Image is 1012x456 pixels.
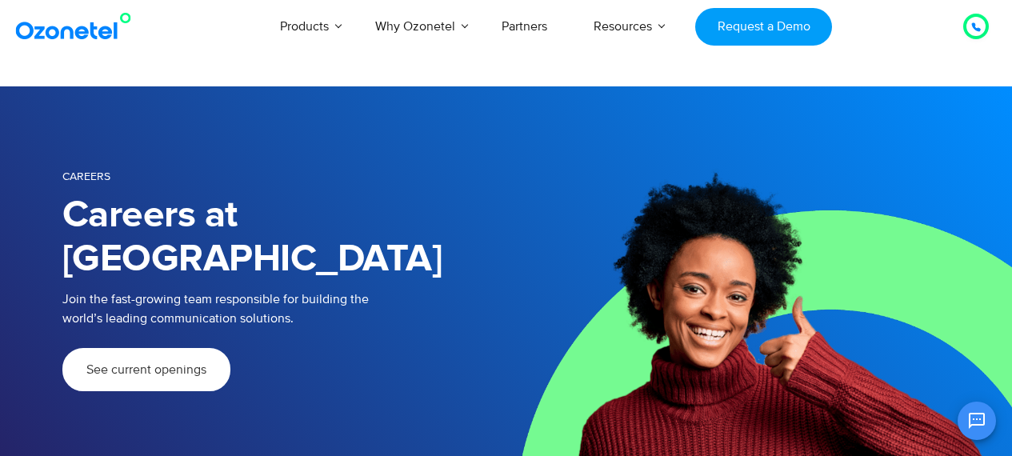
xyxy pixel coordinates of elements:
[62,348,230,391] a: See current openings
[86,363,206,376] span: See current openings
[62,194,506,282] h1: Careers at [GEOGRAPHIC_DATA]
[695,8,832,46] a: Request a Demo
[62,290,482,328] p: Join the fast-growing team responsible for building the world’s leading communication solutions.
[958,402,996,440] button: Open chat
[62,170,110,183] span: Careers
